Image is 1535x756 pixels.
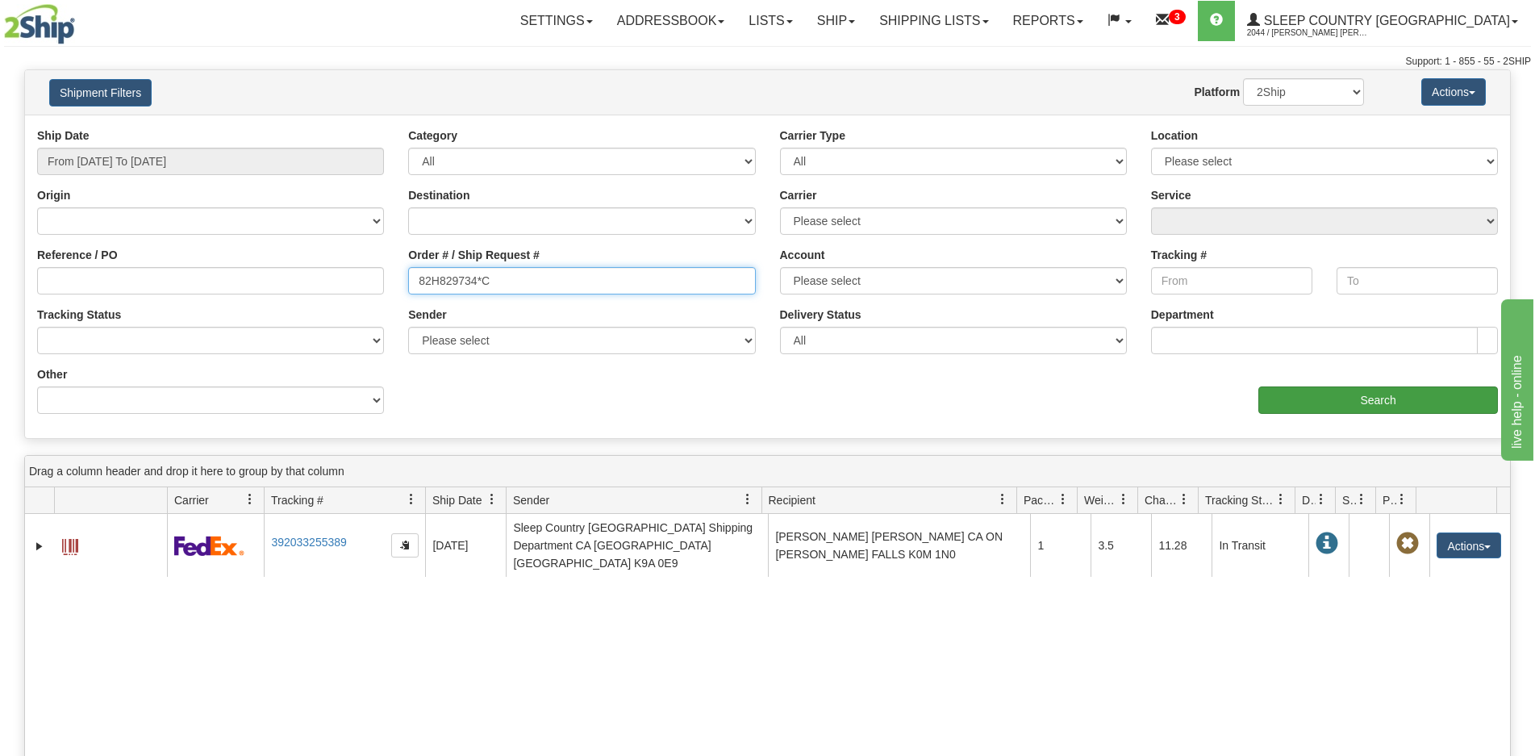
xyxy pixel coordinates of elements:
[1421,78,1486,106] button: Actions
[408,307,446,323] label: Sender
[1169,10,1186,24] sup: 3
[271,492,323,508] span: Tracking #
[1260,14,1510,27] span: Sleep Country [GEOGRAPHIC_DATA]
[1212,514,1308,577] td: In Transit
[1049,486,1077,513] a: Packages filter column settings
[408,247,540,263] label: Order # / Ship Request #
[1110,486,1137,513] a: Weight filter column settings
[1205,492,1275,508] span: Tracking Status
[805,1,867,41] a: Ship
[1151,307,1214,323] label: Department
[174,536,244,556] img: 2 - FedEx Express®
[1151,514,1212,577] td: 11.28
[1030,514,1091,577] td: 1
[236,486,264,513] a: Carrier filter column settings
[780,127,845,144] label: Carrier Type
[1151,127,1198,144] label: Location
[31,538,48,554] a: Expand
[4,55,1531,69] div: Support: 1 - 855 - 55 - 2SHIP
[408,187,469,203] label: Destination
[1145,492,1178,508] span: Charge
[1170,486,1198,513] a: Charge filter column settings
[780,247,825,263] label: Account
[1388,486,1416,513] a: Pickup Status filter column settings
[1342,492,1356,508] span: Shipment Issues
[1337,267,1498,294] input: To
[1247,25,1368,41] span: 2044 / [PERSON_NAME] [PERSON_NAME]
[867,1,1000,41] a: Shipping lists
[4,4,75,44] img: logo2044.jpg
[1235,1,1530,41] a: Sleep Country [GEOGRAPHIC_DATA] 2044 / [PERSON_NAME] [PERSON_NAME]
[1437,533,1501,558] button: Actions
[398,486,425,513] a: Tracking # filter column settings
[1498,295,1533,460] iframe: chat widget
[478,486,506,513] a: Ship Date filter column settings
[1084,492,1118,508] span: Weight
[37,366,67,382] label: Other
[174,492,209,508] span: Carrier
[25,456,1510,487] div: grid grouping header
[513,492,549,508] span: Sender
[12,10,149,29] div: live help - online
[1348,486,1375,513] a: Shipment Issues filter column settings
[49,79,152,107] button: Shipment Filters
[271,536,346,549] a: 392033255389
[1001,1,1095,41] a: Reports
[734,486,761,513] a: Sender filter column settings
[605,1,737,41] a: Addressbook
[1308,486,1335,513] a: Delivery Status filter column settings
[62,532,78,558] a: Label
[1024,492,1057,508] span: Packages
[37,307,121,323] label: Tracking Status
[1302,492,1316,508] span: Delivery Status
[1091,514,1151,577] td: 3.5
[768,514,1030,577] td: [PERSON_NAME] [PERSON_NAME] CA ON [PERSON_NAME] FALLS K0M 1N0
[1316,533,1338,555] span: In Transit
[1258,386,1498,414] input: Search
[769,492,815,508] span: Recipient
[1194,84,1240,100] label: Platform
[1151,247,1207,263] label: Tracking #
[37,187,70,203] label: Origin
[1144,1,1198,41] a: 3
[1151,267,1312,294] input: From
[432,492,482,508] span: Ship Date
[736,1,804,41] a: Lists
[989,486,1016,513] a: Recipient filter column settings
[37,247,118,263] label: Reference / PO
[1267,486,1295,513] a: Tracking Status filter column settings
[1396,533,1419,555] span: Pickup Not Assigned
[780,187,817,203] label: Carrier
[391,533,419,558] button: Copy to clipboard
[37,127,90,144] label: Ship Date
[408,127,457,144] label: Category
[1151,187,1191,203] label: Service
[508,1,605,41] a: Settings
[780,307,861,323] label: Delivery Status
[425,514,506,577] td: [DATE]
[506,514,768,577] td: Sleep Country [GEOGRAPHIC_DATA] Shipping Department CA [GEOGRAPHIC_DATA] [GEOGRAPHIC_DATA] K9A 0E9
[1383,492,1396,508] span: Pickup Status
